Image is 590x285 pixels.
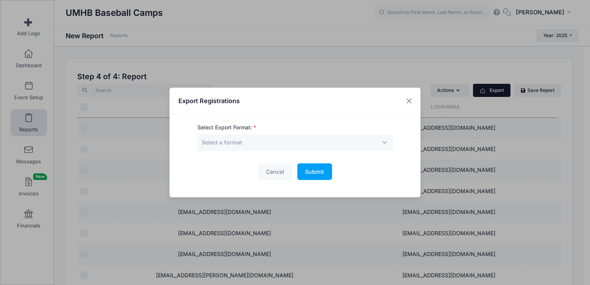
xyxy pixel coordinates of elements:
[297,163,332,180] button: Submit
[305,168,324,175] span: Submit
[178,96,240,105] h4: Export Registrations
[197,124,256,132] label: Select Export Format:
[402,94,416,108] button: Close
[202,138,242,146] span: Select a format
[202,139,242,146] span: Select a format
[258,163,292,180] button: Cancel
[197,134,393,151] span: Select a format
